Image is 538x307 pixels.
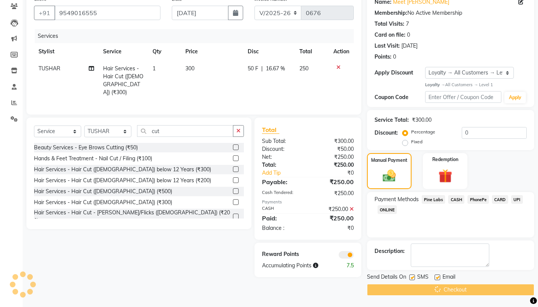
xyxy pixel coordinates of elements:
[448,195,464,204] span: CASH
[34,6,55,20] button: +91
[34,43,99,60] th: Stylist
[425,82,527,88] div: All Customers → Level 1
[422,195,446,204] span: Pine Labs
[266,65,285,73] span: 16.67 %
[371,157,407,164] label: Manual Payment
[375,53,392,61] div: Points:
[375,247,405,255] div: Description:
[432,156,458,163] label: Redemption
[375,129,398,137] div: Discount:
[442,273,455,282] span: Email
[34,144,138,152] div: Beauty Services - Eye Brows Cutting (₹50)
[153,65,156,72] span: 1
[401,42,418,50] div: [DATE]
[375,31,405,39] div: Card on file:
[308,205,359,213] div: ₹250.00
[308,189,359,197] div: ₹250.00
[412,116,432,124] div: ₹300.00
[367,273,406,282] span: Send Details On
[375,69,425,77] div: Apply Discount
[308,161,359,169] div: ₹250.00
[256,224,308,232] div: Balance :
[393,53,396,61] div: 0
[467,195,489,204] span: PhonePe
[329,43,354,60] th: Action
[261,65,263,73] span: |
[256,153,308,161] div: Net:
[406,20,409,28] div: 7
[417,273,429,282] span: SMS
[256,205,308,213] div: CASH
[375,42,400,50] div: Last Visit:
[34,166,211,174] div: Hair Services - Hair Cut ([DEMOGRAPHIC_DATA]) below 12 Years (₹300)
[375,116,409,124] div: Service Total:
[256,137,308,145] div: Sub Total:
[375,20,404,28] div: Total Visits:
[256,169,316,177] a: Add Tip
[316,169,359,177] div: ₹0
[256,262,333,270] div: Accumulating Points
[308,177,359,186] div: ₹250.00
[256,214,308,223] div: Paid:
[256,250,308,259] div: Reward Points
[256,177,308,186] div: Payable:
[34,177,211,185] div: Hair Services - Hair Cut ([DEMOGRAPHIC_DATA]) below 12 Years (₹200)
[308,224,359,232] div: ₹0
[299,65,308,72] span: 250
[185,65,194,72] span: 300
[308,137,359,145] div: ₹300.00
[248,65,258,73] span: 50 F
[378,205,397,214] span: ONLINE
[181,43,243,60] th: Price
[54,6,160,20] input: Search by Name/Mobile/Email/Code
[243,43,295,60] th: Disc
[334,262,359,270] div: 7.5
[511,195,523,204] span: UPI
[375,9,527,17] div: No Active Membership
[256,189,308,197] div: Cash Tendered:
[407,31,410,39] div: 0
[99,43,148,60] th: Service
[34,209,230,225] div: Hair Services - Hair Cut - [PERSON_NAME]/Flicks ([DEMOGRAPHIC_DATA]) (₹200)
[492,195,508,204] span: CARD
[39,65,60,72] span: TUSHAR
[103,65,143,96] span: Hair Services - Hair Cut ([DEMOGRAPHIC_DATA]) (₹300)
[34,188,172,195] div: Hair Services - Hair Cut ([DEMOGRAPHIC_DATA]) (₹500)
[137,125,233,137] input: Search or Scan
[425,91,501,103] input: Enter Offer / Coupon Code
[504,92,526,103] button: Apply
[411,129,435,135] label: Percentage
[34,198,172,206] div: Hair Services - Hair Cut ([DEMOGRAPHIC_DATA]) (₹300)
[308,214,359,223] div: ₹250.00
[148,43,181,60] th: Qty
[256,161,308,169] div: Total:
[375,195,419,203] span: Payment Methods
[308,145,359,153] div: ₹50.00
[34,155,152,163] div: Hands & Feet Treatment - Nail Cut / Filing (₹100)
[425,82,445,87] strong: Loyalty →
[308,153,359,161] div: ₹250.00
[295,43,329,60] th: Total
[375,93,425,101] div: Coupon Code
[434,167,456,185] img: _gift.svg
[262,199,354,205] div: Payments
[375,9,407,17] div: Membership:
[411,138,422,145] label: Fixed
[379,168,400,183] img: _cash.svg
[35,29,359,43] div: Services
[262,126,279,134] span: Total
[256,145,308,153] div: Discount:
